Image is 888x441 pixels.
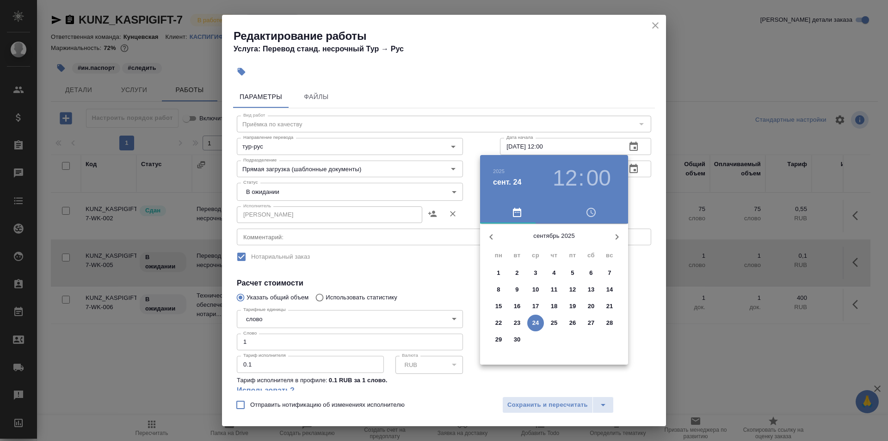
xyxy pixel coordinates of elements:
[569,318,576,328] p: 26
[497,285,500,294] p: 8
[546,265,562,281] button: 4
[532,318,539,328] p: 24
[601,298,618,315] button: 21
[546,281,562,298] button: 11
[569,285,576,294] p: 12
[551,318,558,328] p: 25
[569,302,576,311] p: 19
[546,298,562,315] button: 18
[588,318,595,328] p: 27
[601,315,618,331] button: 28
[571,268,574,278] p: 5
[490,315,507,331] button: 22
[586,165,611,191] button: 00
[583,251,599,260] span: сб
[588,285,595,294] p: 13
[527,298,544,315] button: 17
[583,315,599,331] button: 27
[532,302,539,311] p: 17
[564,315,581,331] button: 26
[552,268,555,278] p: 4
[527,265,544,281] button: 3
[490,251,507,260] span: пн
[588,302,595,311] p: 20
[589,268,592,278] p: 6
[493,168,505,174] button: 2025
[551,285,558,294] p: 11
[509,265,525,281] button: 2
[515,268,518,278] p: 2
[608,268,611,278] p: 7
[546,251,562,260] span: чт
[564,265,581,281] button: 5
[583,298,599,315] button: 20
[497,268,500,278] p: 1
[514,318,521,328] p: 23
[546,315,562,331] button: 25
[490,281,507,298] button: 8
[509,281,525,298] button: 9
[578,165,584,191] h3: :
[514,302,521,311] p: 16
[532,285,539,294] p: 10
[514,335,521,344] p: 30
[527,251,544,260] span: ср
[564,281,581,298] button: 12
[495,318,502,328] p: 22
[583,265,599,281] button: 6
[564,251,581,260] span: пт
[551,302,558,311] p: 18
[527,281,544,298] button: 10
[515,285,518,294] p: 9
[534,268,537,278] p: 3
[601,251,618,260] span: вс
[493,177,522,188] button: сент. 24
[495,302,502,311] p: 15
[490,298,507,315] button: 15
[527,315,544,331] button: 24
[509,251,525,260] span: вт
[509,315,525,331] button: 23
[601,281,618,298] button: 14
[495,335,502,344] p: 29
[490,265,507,281] button: 1
[509,298,525,315] button: 16
[502,231,606,241] p: сентябрь 2025
[601,265,618,281] button: 7
[606,285,613,294] p: 14
[606,302,613,311] p: 21
[583,281,599,298] button: 13
[509,331,525,348] button: 30
[606,318,613,328] p: 28
[564,298,581,315] button: 19
[490,331,507,348] button: 29
[553,165,577,191] button: 12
